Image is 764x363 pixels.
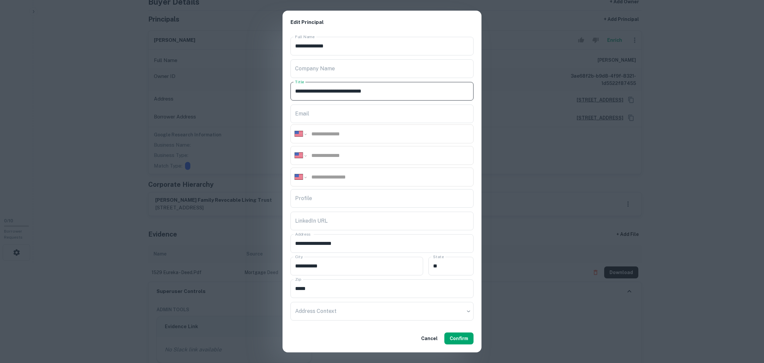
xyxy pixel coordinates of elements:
label: Title [295,79,304,85]
button: Cancel [418,332,440,344]
iframe: Chat Widget [731,310,764,342]
label: Full Name [295,34,315,39]
label: Zip [295,276,301,282]
div: ​ [290,302,474,321]
h2: Edit Principal [283,11,481,34]
label: City [295,254,303,259]
label: State [433,254,444,259]
label: Address [295,231,310,237]
button: Confirm [444,332,474,344]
